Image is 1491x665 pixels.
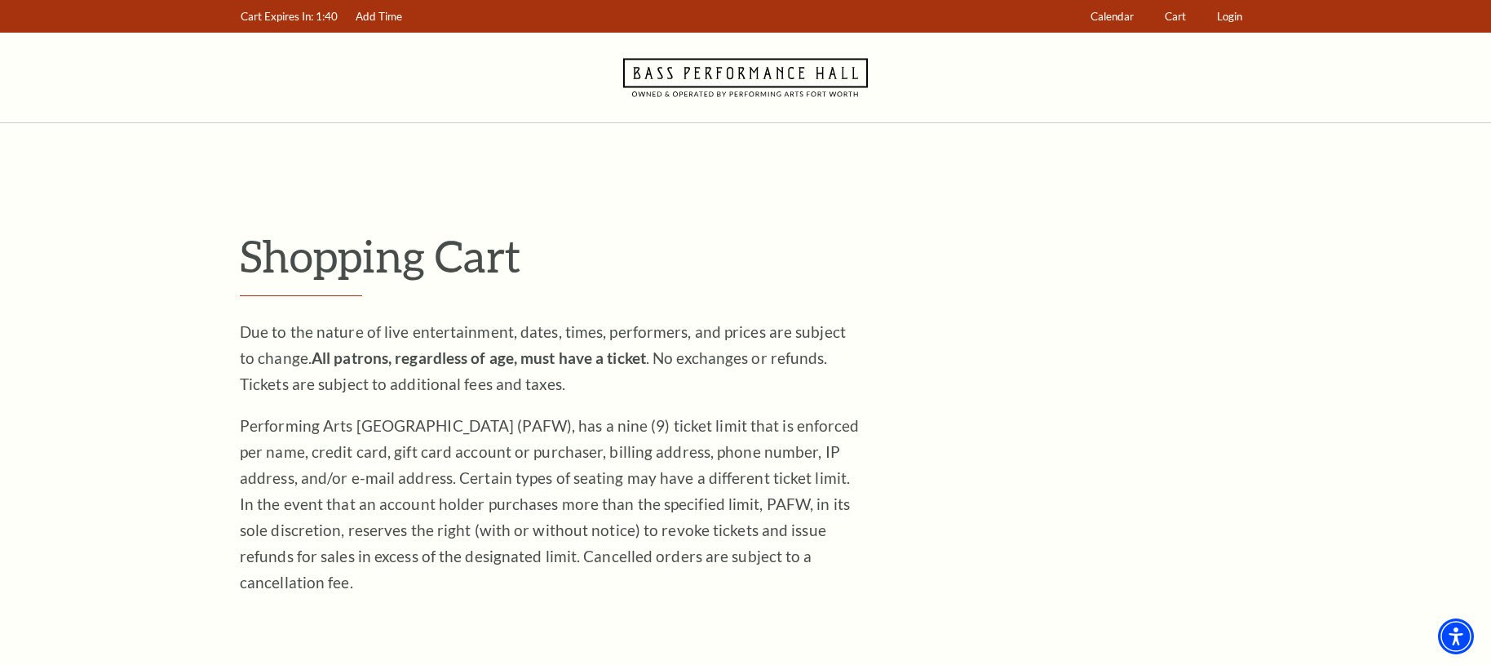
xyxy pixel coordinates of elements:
[316,10,338,23] span: 1:40
[1210,1,1250,33] a: Login
[623,33,868,122] a: Navigate to Bass Performance Hall homepage
[241,10,313,23] span: Cart Expires In:
[240,413,860,596] p: Performing Arts [GEOGRAPHIC_DATA] (PAFW), has a nine (9) ticket limit that is enforced per name, ...
[1438,618,1474,654] div: Accessibility Menu
[348,1,410,33] a: Add Time
[1217,10,1242,23] span: Login
[1083,1,1142,33] a: Calendar
[240,229,1251,282] p: Shopping Cart
[240,322,846,393] span: Due to the nature of live entertainment, dates, times, performers, and prices are subject to chan...
[1091,10,1134,23] span: Calendar
[1157,1,1194,33] a: Cart
[312,348,646,367] strong: All patrons, regardless of age, must have a ticket
[1165,10,1186,23] span: Cart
